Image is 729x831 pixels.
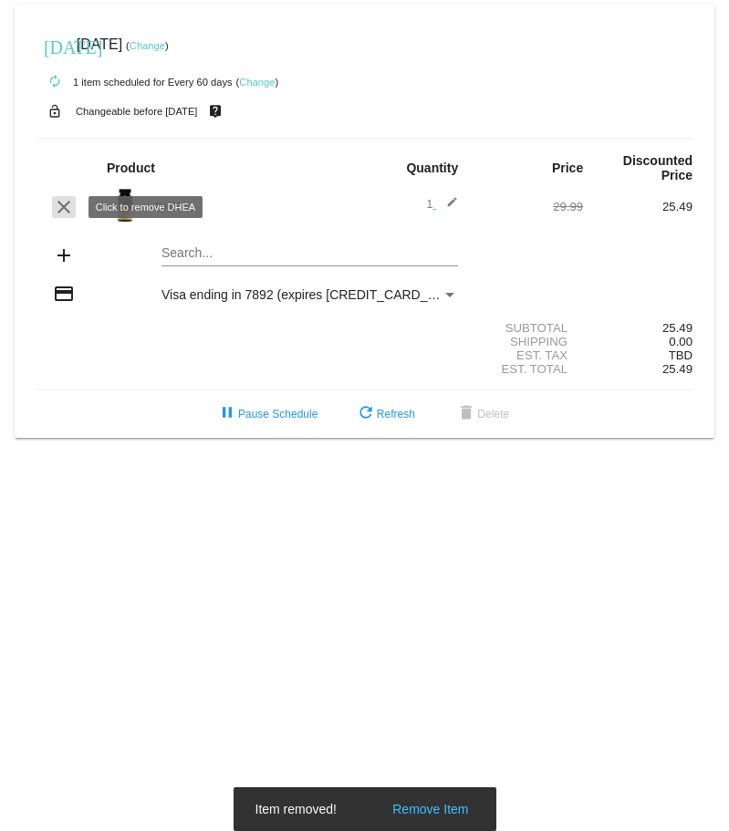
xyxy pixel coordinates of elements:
span: TBD [669,348,693,362]
mat-icon: pause [216,403,238,425]
span: 25.49 [662,362,693,376]
small: 1 item scheduled for Every 60 days [36,77,233,88]
mat-icon: edit [436,196,458,218]
button: Delete [441,398,524,431]
div: Subtotal [474,321,583,335]
mat-icon: live_help [204,99,226,123]
span: 0.00 [669,335,693,348]
span: 1 [426,197,458,211]
button: Remove Item [387,800,474,818]
div: 29.99 [474,200,583,213]
strong: Quantity [406,161,458,175]
mat-icon: lock_open [44,99,66,123]
div: DHEA [146,200,365,213]
div: 25.49 [583,200,693,213]
mat-icon: autorenew [44,71,66,93]
mat-icon: credit_card [53,283,75,305]
mat-select: Payment Method [161,287,458,302]
mat-icon: refresh [355,403,377,425]
mat-icon: [DATE] [44,35,66,57]
mat-icon: delete [455,403,477,425]
input: Search... [161,246,458,261]
div: Shipping [474,335,583,348]
strong: Product [107,161,155,175]
span: Visa ending in 7892 (expires [CREDIT_CARD_DATA]) [161,287,467,302]
strong: Discounted Price [623,153,693,182]
simple-snack-bar: Item removed! [255,800,474,818]
small: Changeable before [DATE] [76,106,198,117]
small: ( ) [126,40,169,51]
mat-icon: clear [53,196,75,218]
a: Change [239,77,275,88]
small: ( ) [236,77,279,88]
button: Pause Schedule [202,398,332,431]
a: Change [130,40,165,51]
span: Pause Schedule [216,408,318,421]
div: 25.49 [583,321,693,335]
div: Est. Total [474,362,583,376]
img: Image-1-Carousel-DHEA-1000x1000-1.png [107,187,143,223]
button: Refresh [340,398,430,431]
mat-icon: add [53,244,75,266]
span: Delete [455,408,509,421]
span: Refresh [355,408,415,421]
div: Est. Tax [474,348,583,362]
strong: Price [552,161,583,175]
